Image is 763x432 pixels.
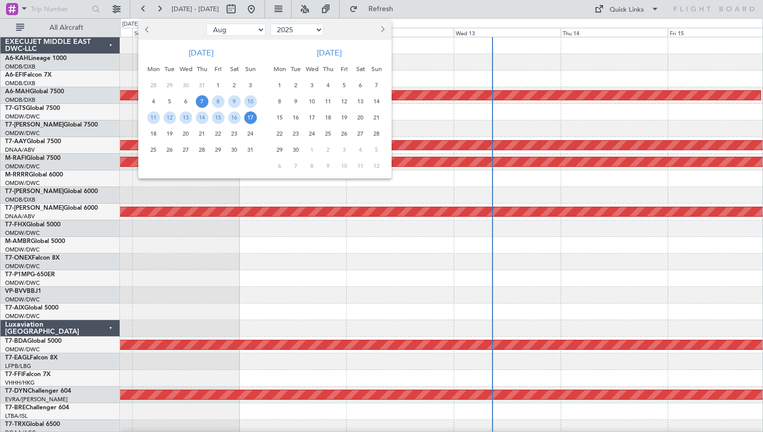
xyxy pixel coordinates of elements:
span: 19 [338,111,351,124]
span: 20 [180,128,192,140]
div: 5-10-2025 [368,142,385,158]
span: 9 [290,95,302,108]
span: 9 [322,160,335,172]
div: Tue [288,61,304,77]
div: 2-10-2025 [320,142,336,158]
div: 8-9-2025 [271,93,288,109]
div: 31-7-2025 [194,77,210,93]
div: 9-9-2025 [288,93,304,109]
span: 27 [180,144,192,156]
div: 11-10-2025 [352,158,368,174]
select: Select year [270,24,323,36]
span: 28 [147,79,160,92]
div: 12-9-2025 [336,93,352,109]
div: 24-9-2025 [304,126,320,142]
div: 16-9-2025 [288,109,304,126]
span: 17 [244,111,257,124]
span: 28 [196,144,208,156]
div: 1-9-2025 [271,77,288,93]
span: 7 [196,95,208,108]
div: 7-10-2025 [288,158,304,174]
div: 22-9-2025 [271,126,288,142]
div: 26-9-2025 [336,126,352,142]
div: 7-9-2025 [368,77,385,93]
div: Fri [210,61,226,77]
span: 2 [290,79,302,92]
div: 7-8-2025 [194,93,210,109]
span: 5 [338,79,351,92]
span: 30 [228,144,241,156]
div: 3-9-2025 [304,77,320,93]
span: 11 [354,160,367,172]
span: 9 [228,95,241,108]
span: 21 [370,111,383,124]
span: 12 [370,160,383,172]
div: 21-8-2025 [194,126,210,142]
div: 30-8-2025 [226,142,242,158]
span: 8 [306,160,318,172]
span: 15 [212,111,225,124]
span: 10 [244,95,257,108]
span: 4 [147,95,160,108]
div: 26-8-2025 [161,142,178,158]
span: 31 [244,144,257,156]
span: 30 [290,144,302,156]
div: 12-10-2025 [368,158,385,174]
span: 3 [244,79,257,92]
div: 9-10-2025 [320,158,336,174]
span: 15 [274,111,286,124]
div: 5-8-2025 [161,93,178,109]
span: 6 [180,95,192,108]
span: 5 [370,144,383,156]
span: 11 [147,111,160,124]
div: Fri [336,61,352,77]
span: 6 [274,160,286,172]
div: 12-8-2025 [161,109,178,126]
span: 25 [322,128,335,140]
div: 20-8-2025 [178,126,194,142]
div: 8-10-2025 [304,158,320,174]
div: 17-9-2025 [304,109,320,126]
div: 1-10-2025 [304,142,320,158]
div: 9-8-2025 [226,93,242,109]
div: Sun [242,61,258,77]
div: 30-7-2025 [178,77,194,93]
select: Select month [206,24,265,36]
span: 27 [354,128,367,140]
div: 23-9-2025 [288,126,304,142]
span: 1 [212,79,225,92]
div: Sat [352,61,368,77]
div: 21-9-2025 [368,109,385,126]
div: 27-9-2025 [352,126,368,142]
span: 13 [180,111,192,124]
div: Wed [304,61,320,77]
div: Sun [368,61,385,77]
div: 28-7-2025 [145,77,161,93]
div: Sat [226,61,242,77]
div: 13-8-2025 [178,109,194,126]
span: 28 [370,128,383,140]
span: 1 [306,144,318,156]
div: 8-8-2025 [210,93,226,109]
span: 29 [163,79,176,92]
div: 5-9-2025 [336,77,352,93]
div: 2-9-2025 [288,77,304,93]
span: 26 [163,144,176,156]
span: 14 [370,95,383,108]
span: 10 [306,95,318,108]
div: 4-10-2025 [352,142,368,158]
span: 7 [290,160,302,172]
div: 29-9-2025 [271,142,288,158]
div: Thu [194,61,210,77]
div: 13-9-2025 [352,93,368,109]
div: 11-8-2025 [145,109,161,126]
div: 4-8-2025 [145,93,161,109]
div: 29-8-2025 [210,142,226,158]
span: 3 [306,79,318,92]
div: 6-10-2025 [271,158,288,174]
div: 11-9-2025 [320,93,336,109]
span: 12 [163,111,176,124]
span: 29 [274,144,286,156]
div: 18-8-2025 [145,126,161,142]
div: 18-9-2025 [320,109,336,126]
